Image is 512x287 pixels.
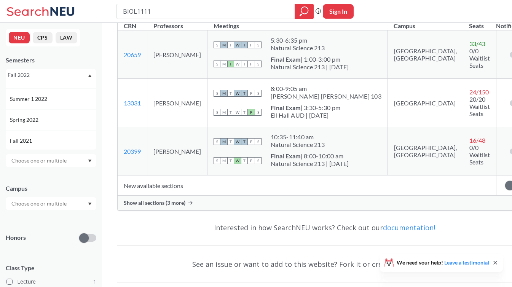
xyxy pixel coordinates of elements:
[10,137,33,145] span: Fall 2021
[271,56,301,63] b: Final Exam
[323,4,354,19] button: Sign In
[6,56,96,64] div: Semesters
[469,144,490,166] span: 0/0 Waitlist Seats
[248,109,255,116] span: F
[88,159,92,163] svg: Dropdown arrow
[271,37,325,44] div: 5:30 - 6:35 pm
[255,109,262,116] span: S
[388,30,463,79] td: [GEOGRAPHIC_DATA], [GEOGRAPHIC_DATA]
[469,88,489,96] span: 24 / 150
[124,22,136,30] div: CRN
[271,160,349,167] div: Natural Science 213 | [DATE]
[147,127,207,175] td: [PERSON_NAME]
[6,69,96,81] div: Fall 2022Dropdown arrowSummer 1 2023Spring 2023Fall 2022Summer 2 2022Summer Full 2022Summer 1 202...
[271,104,301,111] b: Final Exam
[147,79,207,127] td: [PERSON_NAME]
[220,157,227,164] span: M
[220,41,227,48] span: M
[234,90,241,97] span: W
[248,138,255,145] span: F
[469,137,485,144] span: 16 / 48
[88,202,92,206] svg: Dropdown arrow
[214,90,220,97] span: S
[6,197,96,210] div: Dropdown arrow
[241,109,248,116] span: T
[10,95,49,103] span: Summer 1 2022
[234,41,241,48] span: W
[214,41,220,48] span: S
[271,44,325,52] div: Natural Science 213
[255,41,262,48] span: S
[234,61,241,67] span: W
[255,138,262,145] span: S
[227,157,234,164] span: T
[444,259,489,266] a: Leave a testimonial
[227,61,234,67] span: T
[93,277,96,286] span: 1
[388,127,463,175] td: [GEOGRAPHIC_DATA], [GEOGRAPHIC_DATA]
[248,157,255,164] span: F
[122,5,289,18] input: Class, professor, course number, "phrase"
[248,90,255,97] span: F
[220,138,227,145] span: M
[271,63,349,71] div: Natural Science 213 | [DATE]
[271,152,301,159] b: Final Exam
[6,233,26,242] p: Honors
[220,109,227,116] span: M
[6,184,96,193] div: Campus
[271,133,325,141] div: 10:35 - 11:40 am
[469,47,490,69] span: 0/0 Waitlist Seats
[124,148,141,155] a: 20399
[6,264,96,272] span: Class Type
[220,90,227,97] span: M
[214,157,220,164] span: S
[6,154,96,167] div: Dropdown arrow
[271,92,381,100] div: [PERSON_NAME] [PERSON_NAME] 103
[469,40,485,47] span: 33 / 43
[227,109,234,116] span: T
[227,41,234,48] span: T
[241,61,248,67] span: T
[271,152,349,160] div: | 8:00-10:00 am
[10,116,40,124] span: Spring 2022
[56,32,77,43] button: LAW
[147,30,207,79] td: [PERSON_NAME]
[248,61,255,67] span: F
[8,71,87,79] div: Fall 2022
[220,61,227,67] span: M
[271,56,349,63] div: | 1:00-3:00 pm
[300,6,309,17] svg: magnifying glass
[241,90,248,97] span: T
[124,51,141,58] a: 20659
[255,157,262,164] span: S
[9,32,30,43] button: NEU
[234,109,241,116] span: W
[214,138,220,145] span: S
[88,74,92,77] svg: Dropdown arrow
[214,109,220,116] span: S
[227,90,234,97] span: T
[234,138,241,145] span: W
[271,112,340,119] div: Ell Hall AUD | [DATE]
[241,138,248,145] span: T
[271,141,325,148] div: Natural Science 213
[255,90,262,97] span: S
[8,199,72,208] input: Choose one or multiple
[33,32,53,43] button: CPS
[124,199,185,206] span: Show all sections (3 more)
[388,79,463,127] td: [GEOGRAPHIC_DATA]
[469,96,490,117] span: 20/20 Waitlist Seats
[248,41,255,48] span: F
[383,223,435,232] a: documentation!
[271,104,340,112] div: | 3:30-5:30 pm
[241,41,248,48] span: T
[118,175,496,196] td: New available sections
[6,277,96,287] label: Lecture
[255,61,262,67] span: S
[8,156,72,165] input: Choose one or multiple
[214,61,220,67] span: S
[295,4,314,19] div: magnifying glass
[124,99,141,107] a: 13031
[397,260,489,265] span: We need your help!
[227,138,234,145] span: T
